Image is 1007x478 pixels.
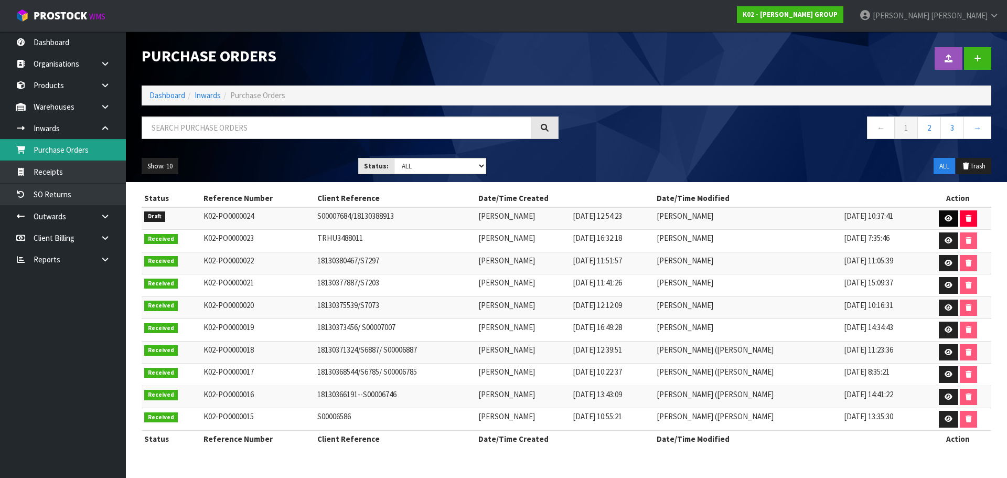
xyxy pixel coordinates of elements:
h1: Purchase Orders [142,47,559,65]
a: K02 - [PERSON_NAME] GROUP [737,6,843,23]
img: cube-alt.png [16,9,29,22]
span: [DATE] 11:23:36 [844,345,893,355]
td: 18130375539/S7073 [315,296,475,319]
td: K02-PO0000021 [201,274,315,297]
span: Purchase Orders [230,90,285,100]
th: Action [925,430,991,447]
span: [DATE] 13:43:09 [573,389,622,399]
span: [DATE] 12:12:09 [573,300,622,310]
button: Trash [956,158,991,175]
td: S00006586 [315,408,475,431]
span: Received [144,256,178,267]
th: Status [142,190,201,207]
span: Received [144,323,178,334]
span: [DATE] 12:54:23 [573,211,622,221]
span: Received [144,412,178,423]
span: [DATE] 10:22:37 [573,367,622,377]
td: 18130366191--S00006746 [315,386,475,408]
th: Reference Number [201,430,315,447]
span: [PERSON_NAME] [657,278,713,288]
td: TRHU3488011 [315,230,475,252]
td: K02-PO0000018 [201,341,315,364]
span: [PERSON_NAME] [931,10,988,20]
td: K02-PO0000024 [201,207,315,230]
span: [PERSON_NAME] [478,256,535,265]
strong: Status: [364,162,389,171]
td: K02-PO0000020 [201,296,315,319]
span: [PERSON_NAME] [478,278,535,288]
button: Show: 10 [142,158,178,175]
span: [DATE] 11:05:39 [844,256,893,265]
td: 18130380467/S7297 [315,252,475,274]
span: [DATE] 13:35:30 [844,411,893,421]
span: ProStock [34,9,87,23]
span: [PERSON_NAME] [478,211,535,221]
span: [PERSON_NAME] [657,211,713,221]
span: [DATE] 7:35:46 [844,233,890,243]
span: [PERSON_NAME] ([PERSON_NAME] [657,345,774,355]
a: 3 [940,116,964,139]
a: Inwards [195,90,221,100]
td: K02-PO0000019 [201,319,315,342]
a: 2 [917,116,941,139]
th: Client Reference [315,190,475,207]
span: [DATE] 16:32:18 [573,233,622,243]
span: Received [144,368,178,378]
span: [PERSON_NAME] [478,300,535,310]
span: [DATE] 11:41:26 [573,278,622,288]
td: K02-PO0000023 [201,230,315,252]
a: ← [867,116,895,139]
span: [PERSON_NAME] [657,322,713,332]
th: Client Reference [315,430,475,447]
span: Draft [144,211,165,222]
td: K02-PO0000015 [201,408,315,431]
td: K02-PO0000017 [201,364,315,386]
span: Received [144,279,178,289]
span: [PERSON_NAME] [873,10,929,20]
span: [DATE] 10:55:21 [573,411,622,421]
span: [DATE] 11:51:57 [573,256,622,265]
td: K02-PO0000016 [201,386,315,408]
th: Date/Time Created [476,430,654,447]
span: [DATE] 16:49:28 [573,322,622,332]
span: [DATE] 8:35:21 [844,367,890,377]
th: Status [142,430,201,447]
a: 1 [894,116,918,139]
span: [PERSON_NAME] [478,233,535,243]
a: Dashboard [149,90,185,100]
span: [PERSON_NAME] [478,411,535,421]
th: Date/Time Modified [654,190,925,207]
input: Search purchase orders [142,116,531,139]
th: Date/Time Created [476,190,654,207]
th: Action [925,190,991,207]
strong: K02 - [PERSON_NAME] GROUP [743,10,838,19]
span: [DATE] 14:34:43 [844,322,893,332]
span: Received [144,390,178,400]
span: [PERSON_NAME] [478,389,535,399]
span: [DATE] 10:16:31 [844,300,893,310]
td: K02-PO0000022 [201,252,315,274]
a: → [963,116,991,139]
span: [DATE] 15:09:37 [844,278,893,288]
span: [PERSON_NAME] ([PERSON_NAME] [657,367,774,377]
button: ALL [934,158,955,175]
td: 18130368544/S6785/ S00006785 [315,364,475,386]
span: Received [144,345,178,356]
span: [DATE] 14:41:22 [844,389,893,399]
span: [PERSON_NAME] [657,256,713,265]
span: [PERSON_NAME] [478,345,535,355]
span: [PERSON_NAME] [478,322,535,332]
span: Received [144,234,178,245]
th: Reference Number [201,190,315,207]
span: [PERSON_NAME] ([PERSON_NAME] [657,411,774,421]
span: [DATE] 10:37:41 [844,211,893,221]
th: Date/Time Modified [654,430,925,447]
nav: Page navigation [574,116,991,142]
small: WMS [89,12,105,22]
td: 18130377887/S7203 [315,274,475,297]
td: 18130373456/ S00007007 [315,319,475,342]
td: S00007684/18130388913 [315,207,475,230]
span: [PERSON_NAME] [478,367,535,377]
span: [PERSON_NAME] [657,233,713,243]
span: Received [144,301,178,311]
